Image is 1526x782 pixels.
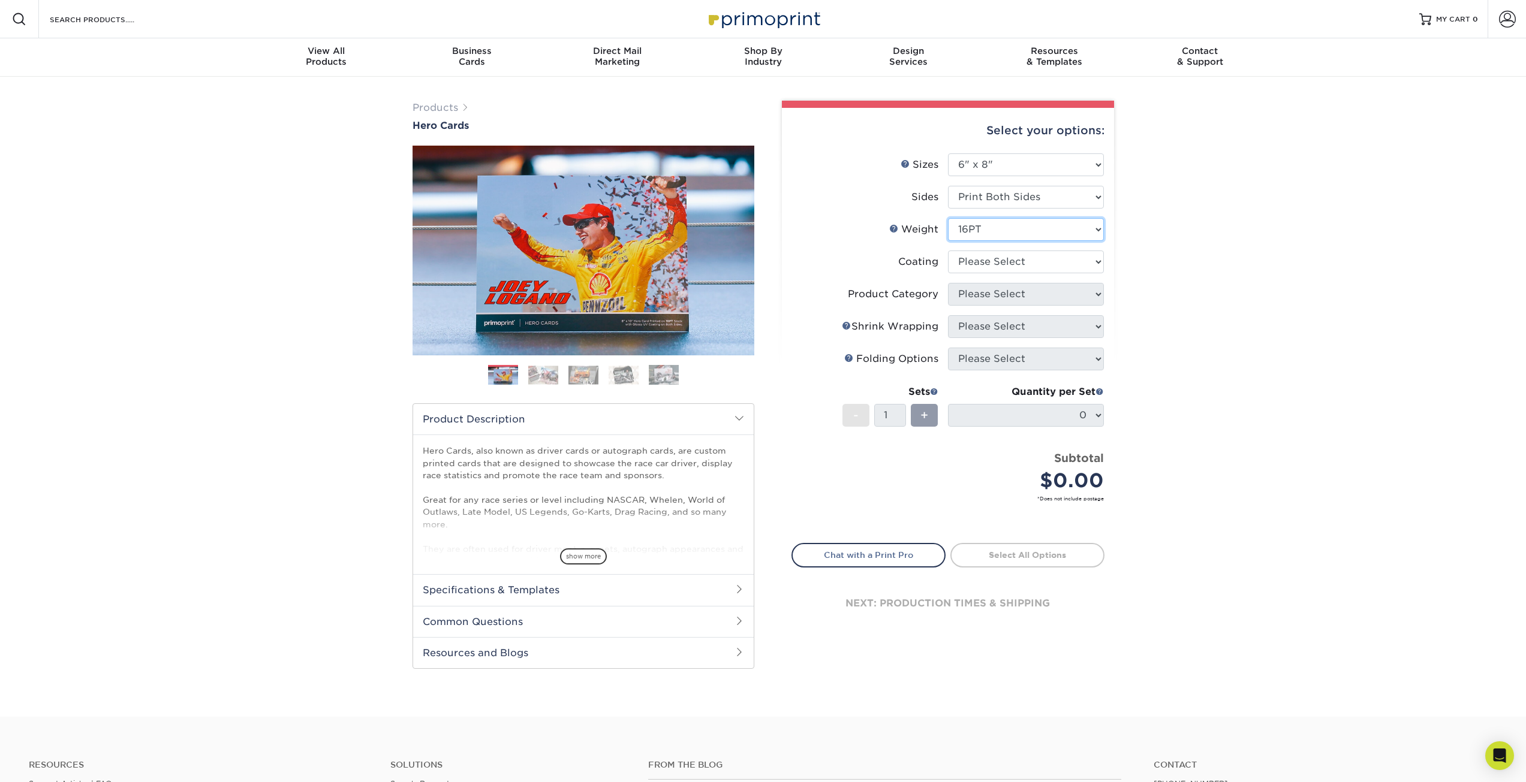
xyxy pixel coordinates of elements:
[1485,741,1514,770] div: Open Intercom Messenger
[948,385,1104,399] div: Quantity per Set
[836,38,982,77] a: DesignServices
[609,366,639,384] img: Hero Cards 04
[254,38,399,77] a: View AllProducts
[413,102,458,113] a: Products
[836,46,982,56] span: Design
[791,108,1104,153] div: Select your options:
[957,466,1104,495] div: $0.00
[791,543,946,567] a: Chat with a Print Pro
[413,574,754,605] h2: Specifications & Templates
[488,367,518,385] img: Hero Cards 01
[901,158,938,172] div: Sizes
[801,495,1104,502] small: *Does not include postage
[842,319,938,334] div: Shrink Wrapping
[836,46,982,67] div: Services
[844,352,938,366] div: Folding Options
[1127,46,1273,56] span: Contact
[1154,760,1497,770] a: Contact
[254,46,399,67] div: Products
[528,366,558,384] img: Hero Cards 02
[560,548,607,564] span: show more
[413,120,754,131] a: Hero Cards
[1436,14,1470,25] span: MY CART
[853,406,859,424] span: -
[911,190,938,204] div: Sides
[49,12,165,26] input: SEARCH PRODUCTS.....
[413,606,754,637] h2: Common Questions
[950,543,1104,567] a: Select All Options
[399,46,544,56] span: Business
[544,46,690,67] div: Marketing
[413,143,754,358] img: Hero Cards 01
[423,445,744,640] p: Hero Cards, also known as driver cards or autograph cards, are custom printed cards that are desi...
[413,637,754,668] h2: Resources and Blogs
[848,287,938,301] div: Product Category
[920,406,928,424] span: +
[842,385,938,399] div: Sets
[1127,38,1273,77] a: Contact& Support
[982,46,1127,56] span: Resources
[544,46,690,56] span: Direct Mail
[29,760,372,770] h4: Resources
[982,46,1127,67] div: & Templates
[568,366,598,384] img: Hero Cards 03
[1054,451,1104,464] strong: Subtotal
[791,567,1104,639] div: next: production times & shipping
[982,38,1127,77] a: Resources& Templates
[254,46,399,56] span: View All
[413,404,754,434] h2: Product Description
[648,760,1122,770] h4: From the Blog
[690,38,836,77] a: Shop ByIndustry
[1473,15,1478,23] span: 0
[690,46,836,67] div: Industry
[399,46,544,67] div: Cards
[898,255,938,269] div: Coating
[544,38,690,77] a: Direct MailMarketing
[889,222,938,237] div: Weight
[1127,46,1273,67] div: & Support
[690,46,836,56] span: Shop By
[399,38,544,77] a: BusinessCards
[390,760,630,770] h4: Solutions
[703,6,823,32] img: Primoprint
[649,364,679,385] img: Hero Cards 05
